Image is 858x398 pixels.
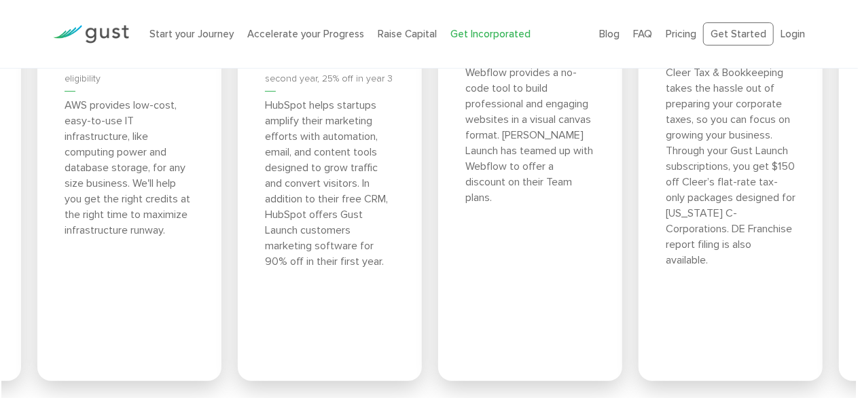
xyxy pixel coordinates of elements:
a: FAQ [633,28,652,40]
a: Start your Journey [149,28,234,40]
p: Webflow provides a no-code tool to build professional and engaging websites in a visual canvas fo... [465,65,595,205]
a: Pricing [666,28,696,40]
img: Gust Logo [53,25,129,43]
a: Get Started [703,22,774,46]
a: Raise Capital [378,28,437,40]
p: HubSpot helps startups amplify their marketing efforts with automation, email, and content tools ... [265,97,395,269]
span: First 12 months. 50% off in the second year, 25% off in year 3 [265,56,393,92]
a: Login [781,28,805,40]
p: AWS provides low-cost, easy-to-use IT infrastructure, like computing power and database storage, ... [65,97,194,238]
a: Blog [599,28,620,40]
p: Cleer Tax & Bookkeeping takes the hassle out of preparing your corporate taxes, so you can focus ... [666,65,796,268]
a: Get Incorporated [450,28,531,40]
a: Accelerate your Progress [247,28,364,40]
span: Depending on Activate eligibility [65,56,162,92]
